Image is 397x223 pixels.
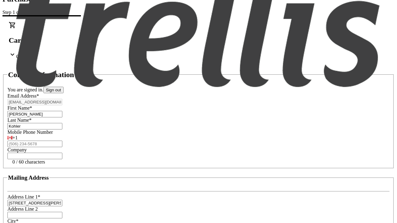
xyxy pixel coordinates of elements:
[7,194,40,199] label: Address Line 1*
[7,200,62,206] input: Address
[8,174,49,181] h3: Mailing Address
[7,206,38,212] label: Address Line 2
[7,147,27,152] label: Company
[7,129,53,135] label: Mobile Phone Number
[12,159,45,164] tr-character-limit: 0 / 60 characters
[7,141,62,147] input: (506) 234-5678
